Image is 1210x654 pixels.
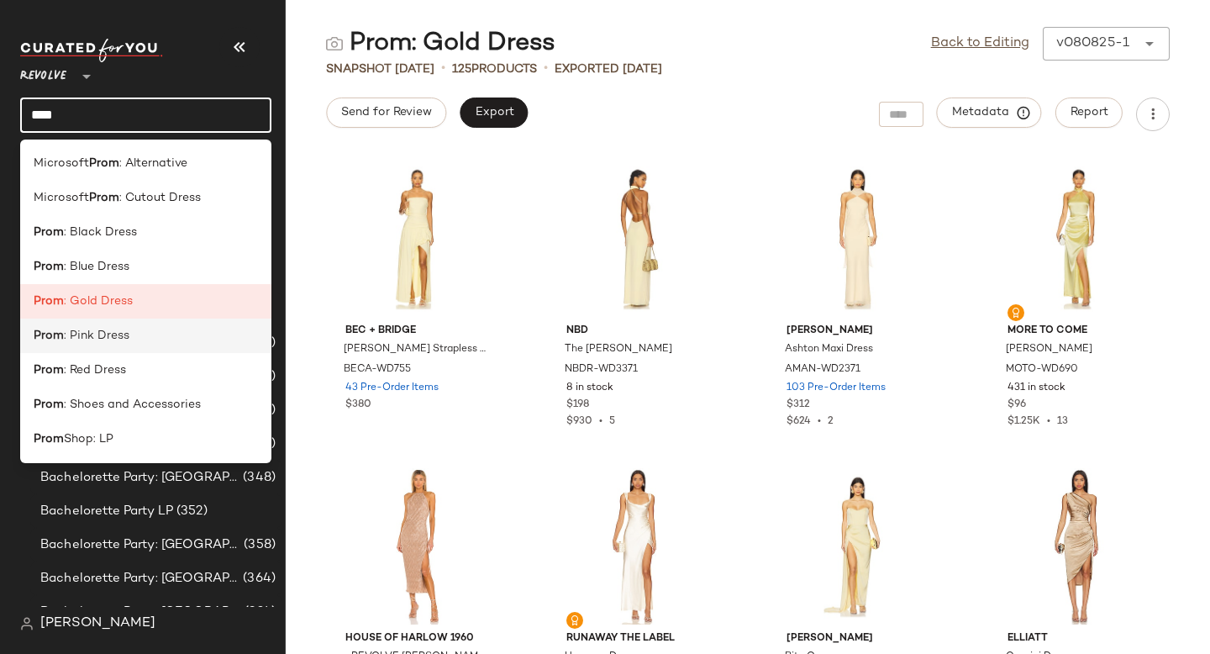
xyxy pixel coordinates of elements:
[474,106,513,119] span: Export
[89,189,119,207] b: Prom
[786,631,929,646] span: [PERSON_NAME]
[20,57,66,87] span: Revolve
[1040,416,1057,427] span: •
[1006,362,1078,377] span: MOTO-WD690
[773,161,943,317] img: AMAN-WD2371_V1.jpg
[20,39,163,62] img: cfy_white_logo.C9jOOHJF.svg
[89,155,119,172] b: Prom
[344,342,487,357] span: [PERSON_NAME] Strapless Dress
[566,416,592,427] span: $930
[119,155,187,172] span: : Alternative
[345,324,488,339] span: Bec + Bridge
[931,34,1029,54] a: Back to Editing
[119,189,201,207] span: : Cutout Dress
[345,631,488,646] span: House of Harlow 1960
[1057,416,1068,427] span: 13
[452,61,537,78] div: Products
[1055,98,1123,128] button: Report
[553,468,723,625] img: RUNR-WD38_V1.jpg
[994,468,1164,625] img: ELLI-WD705_V1.jpg
[1070,106,1108,119] span: Report
[828,416,834,427] span: 2
[1006,342,1092,357] span: [PERSON_NAME]
[553,161,723,317] img: NBDR-WD3371_V1.jpg
[40,468,239,488] span: Bachelorette Party: [GEOGRAPHIC_DATA]
[345,381,439,396] span: 43 Pre-Order Items
[64,258,129,276] span: : Blue Dress
[786,416,811,427] span: $624
[64,361,126,379] span: : Red Dress
[773,468,943,625] img: KATR-WD520_V1.jpg
[1007,381,1065,396] span: 431 in stock
[64,224,137,241] span: : Black Dress
[40,535,240,555] span: Bachelorette Party: [GEOGRAPHIC_DATA]
[34,293,64,310] b: Prom
[64,293,133,310] span: : Gold Dress
[566,631,709,646] span: Runaway The Label
[460,98,528,128] button: Export
[785,362,860,377] span: AMAN-WD2371
[332,468,502,625] img: HOOF-WD731_V1.jpg
[994,161,1164,317] img: MOTO-WD690_V1.jpg
[239,569,276,588] span: (364)
[345,398,371,413] span: $380
[1007,324,1150,339] span: MORE TO COME
[64,430,113,448] span: Shop: LP
[64,396,201,414] span: : Shoes and Accessories
[240,535,276,555] span: (358)
[326,35,343,52] img: svg%3e
[344,362,411,377] span: BECA-WD755
[326,61,434,78] span: Snapshot [DATE]
[565,342,672,357] span: The [PERSON_NAME]
[340,106,432,119] span: Send for Review
[332,161,502,317] img: BECA-WD755_V1.jpg
[786,381,886,396] span: 103 Pre-Order Items
[1011,308,1021,318] img: svg%3e
[785,342,873,357] span: Ashton Maxi Dress
[20,617,34,630] img: svg%3e
[34,430,64,448] b: Prom
[555,61,662,78] p: Exported [DATE]
[951,105,1028,120] span: Metadata
[811,416,828,427] span: •
[34,361,64,379] b: Prom
[173,502,208,521] span: (352)
[566,324,709,339] span: NBD
[40,603,241,622] span: Bachelorette Party: [GEOGRAPHIC_DATA]
[544,59,548,79] span: •
[40,614,155,634] span: [PERSON_NAME]
[64,327,129,345] span: : Pink Dress
[786,324,929,339] span: [PERSON_NAME]
[441,59,445,79] span: •
[786,398,810,413] span: $312
[34,327,64,345] b: Prom
[570,615,580,625] img: svg%3e
[1007,416,1040,427] span: $1.25K
[34,258,64,276] b: Prom
[241,603,276,622] span: (324)
[592,416,609,427] span: •
[609,416,615,427] span: 5
[1007,398,1026,413] span: $96
[34,189,89,207] span: Microsoft
[34,224,64,241] b: Prom
[565,362,638,377] span: NBDR-WD3371
[1056,34,1129,54] div: v080825-1
[40,569,239,588] span: Bachelorette Party: [GEOGRAPHIC_DATA]
[452,63,471,76] span: 125
[239,468,276,488] span: (348)
[937,98,1042,128] button: Metadata
[1007,631,1150,646] span: ELLIATT
[566,381,613,396] span: 8 in stock
[34,396,64,414] b: Prom
[34,155,89,172] span: Microsoft
[326,98,446,128] button: Send for Review
[566,398,589,413] span: $198
[40,502,173,521] span: Bachelorette Party LP
[326,27,555,61] div: Prom: Gold Dress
